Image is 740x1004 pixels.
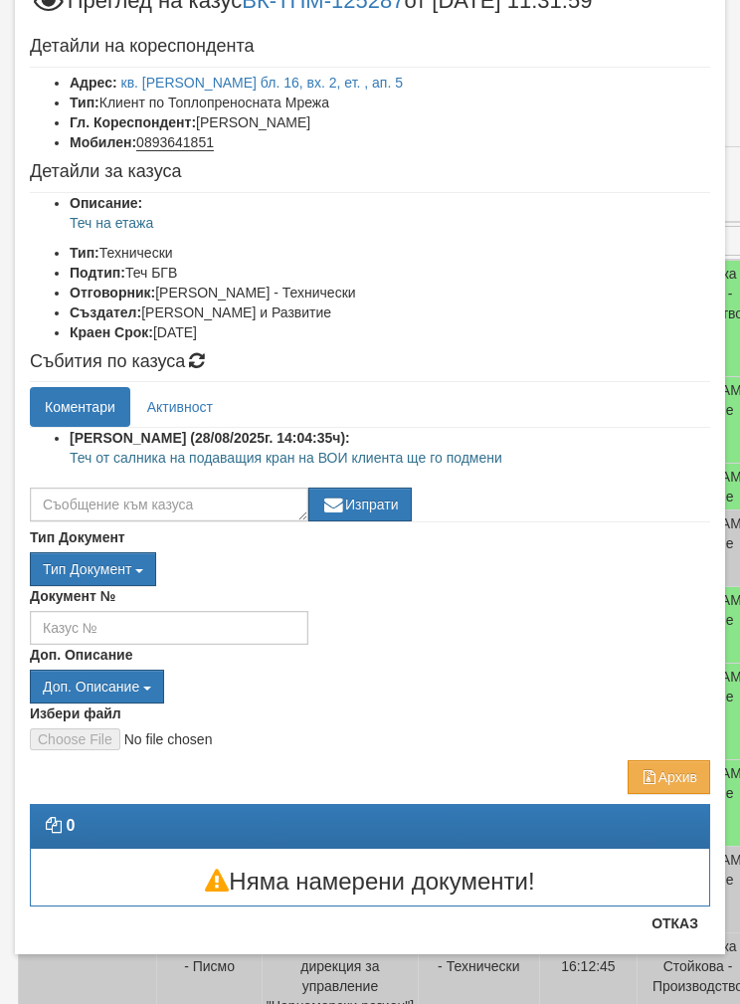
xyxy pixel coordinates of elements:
[640,907,710,939] button: Отказ
[70,95,99,110] b: Тип:
[70,245,99,261] b: Тип:
[30,552,710,586] div: Двоен клик, за изчистване на избраната стойност.
[30,37,710,57] h4: Детайли на кореспондента
[43,679,139,695] span: Доп. Описание
[30,703,121,723] label: Избери файл
[66,817,75,834] strong: 0
[121,75,404,91] a: кв. [PERSON_NAME] бл. 16, вх. 2, ет. , ап. 5
[70,243,710,263] li: Технически
[70,112,710,132] li: [PERSON_NAME]
[70,448,710,468] p: Теч от салника на подаващия кран на ВОИ клиента ще го подмени
[70,285,155,301] b: Отговорник:
[30,552,156,586] button: Тип Документ
[30,611,308,645] input: Казус №
[628,760,710,794] button: Архив
[70,265,125,281] b: Подтип:
[30,387,130,427] a: Коментари
[30,645,132,665] label: Доп. Описание
[30,586,115,606] label: Документ №
[70,302,710,322] li: [PERSON_NAME] и Развитие
[70,263,710,283] li: Теч БГВ
[70,304,141,320] b: Създател:
[70,213,710,233] p: Теч на етажа
[30,352,710,372] h4: Събития по казуса
[70,324,153,340] b: Краен Срок:
[43,561,131,577] span: Тип Документ
[70,114,196,130] b: Гл. Кореспондент:
[70,75,117,91] b: Адрес:
[70,195,142,211] b: Описание:
[30,670,164,703] button: Доп. Описание
[70,322,710,342] li: [DATE]
[31,869,709,895] h3: Няма намерени документи!
[70,430,350,446] strong: [PERSON_NAME] (28/08/2025г. 14:04:35ч):
[132,387,228,427] a: Активност
[308,488,412,521] button: Изпрати
[30,527,125,547] label: Тип Документ
[70,93,710,112] li: Клиент по Топлопреносната Мрежа
[30,162,710,182] h4: Детайли за казуса
[70,134,136,150] b: Мобилен:
[30,670,710,703] div: Двоен клик, за изчистване на избраната стойност.
[70,283,710,302] li: [PERSON_NAME] - Технически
